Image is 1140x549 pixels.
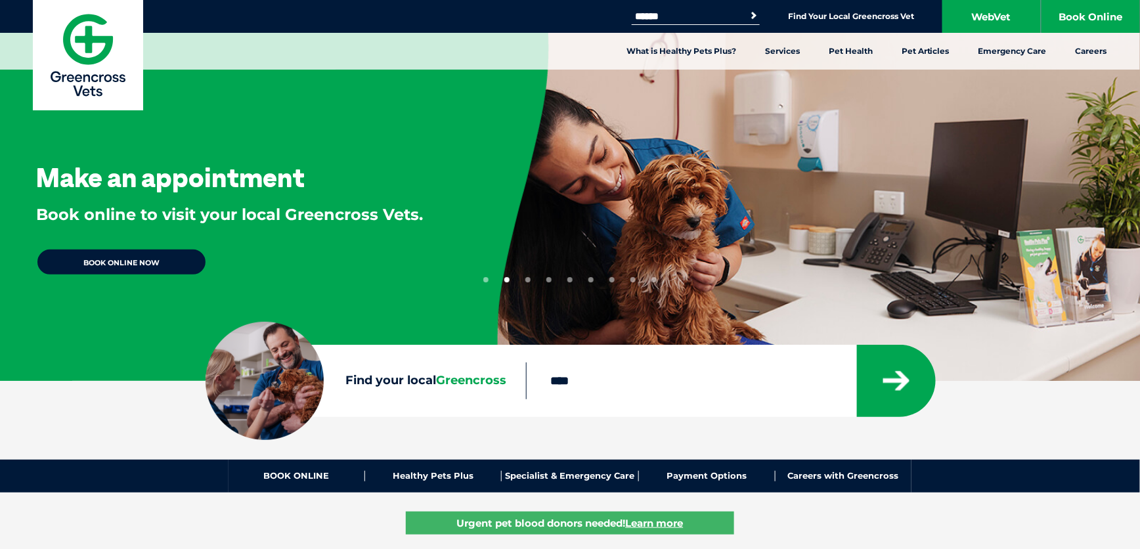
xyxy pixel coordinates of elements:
[612,33,751,70] a: What is Healthy Pets Plus?
[546,277,552,282] button: 4 of 9
[788,11,914,22] a: Find Your Local Greencross Vet
[814,33,887,70] a: Pet Health
[964,33,1061,70] a: Emergency Care
[406,512,734,535] a: Urgent pet blood donors needed!Learn more
[525,277,531,282] button: 3 of 9
[887,33,964,70] a: Pet Articles
[609,277,615,282] button: 7 of 9
[626,517,684,529] u: Learn more
[588,277,594,282] button: 6 of 9
[36,204,423,226] p: Book online to visit your local Greencross Vets.
[747,9,760,22] button: Search
[229,471,365,481] a: BOOK ONLINE
[639,471,776,481] a: Payment Options
[567,277,573,282] button: 5 of 9
[504,277,510,282] button: 2 of 9
[206,371,526,391] label: Find your local
[1061,33,1122,70] a: Careers
[36,248,207,276] a: BOOK ONLINE NOW
[483,277,489,282] button: 1 of 9
[436,373,506,387] span: Greencross
[651,277,657,282] button: 9 of 9
[365,471,502,481] a: Healthy Pets Plus
[751,33,814,70] a: Services
[36,164,305,190] h3: Make an appointment
[630,277,636,282] button: 8 of 9
[776,471,911,481] a: Careers with Greencross
[502,471,638,481] a: Specialist & Emergency Care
